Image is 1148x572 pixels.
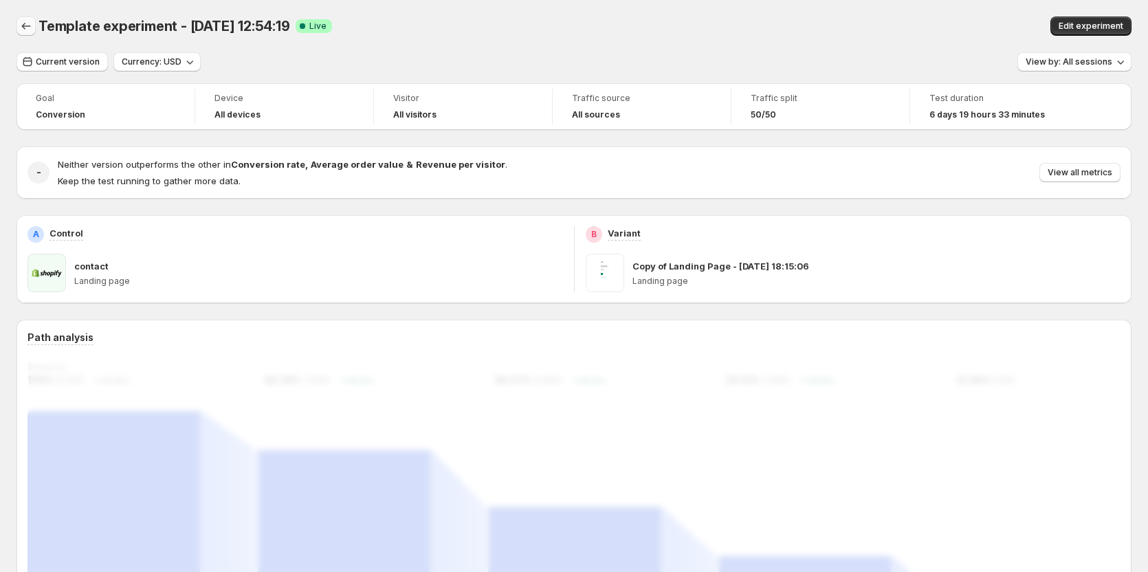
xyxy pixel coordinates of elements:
[58,159,507,170] span: Neither version outperforms the other in .
[49,226,83,240] p: Control
[122,56,181,67] span: Currency: USD
[1026,56,1112,67] span: View by: All sessions
[214,91,354,122] a: DeviceAll devices
[231,159,305,170] strong: Conversion rate
[36,166,41,179] h2: -
[27,331,93,344] h3: Path analysis
[1017,52,1132,71] button: View by: All sessions
[16,16,36,36] button: Back
[572,93,711,104] span: Traffic source
[214,109,261,120] h4: All devices
[416,159,505,170] strong: Revenue per visitor
[309,21,327,32] span: Live
[751,93,890,104] span: Traffic split
[311,159,404,170] strong: Average order value
[591,229,597,240] h2: B
[608,226,641,240] p: Variant
[393,109,437,120] h4: All visitors
[36,56,100,67] span: Current version
[632,259,809,273] p: Copy of Landing Page - [DATE] 18:15:06
[751,91,890,122] a: Traffic split50/50
[751,109,776,120] span: 50/50
[632,276,1121,287] p: Landing page
[58,175,241,186] span: Keep the test running to gather more data.
[406,159,413,170] strong: &
[1050,16,1132,36] button: Edit experiment
[214,93,354,104] span: Device
[38,18,290,34] span: Template experiment - [DATE] 12:54:19
[393,93,533,104] span: Visitor
[74,276,563,287] p: Landing page
[16,52,108,71] button: Current version
[929,109,1045,120] span: 6 days 19 hours 33 minutes
[929,91,1070,122] a: Test duration6 days 19 hours 33 minutes
[393,91,533,122] a: VisitorAll visitors
[36,91,175,122] a: GoalConversion
[36,93,175,104] span: Goal
[572,109,620,120] h4: All sources
[1039,163,1121,182] button: View all metrics
[1059,21,1123,32] span: Edit experiment
[305,159,308,170] strong: ,
[113,52,201,71] button: Currency: USD
[36,109,85,120] span: Conversion
[74,259,109,273] p: contact
[33,229,39,240] h2: A
[586,254,624,292] img: Copy of Landing Page - Sep 5, 18:15:06
[572,91,711,122] a: Traffic sourceAll sources
[1048,167,1112,178] span: View all metrics
[27,254,66,292] img: contact
[929,93,1070,104] span: Test duration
